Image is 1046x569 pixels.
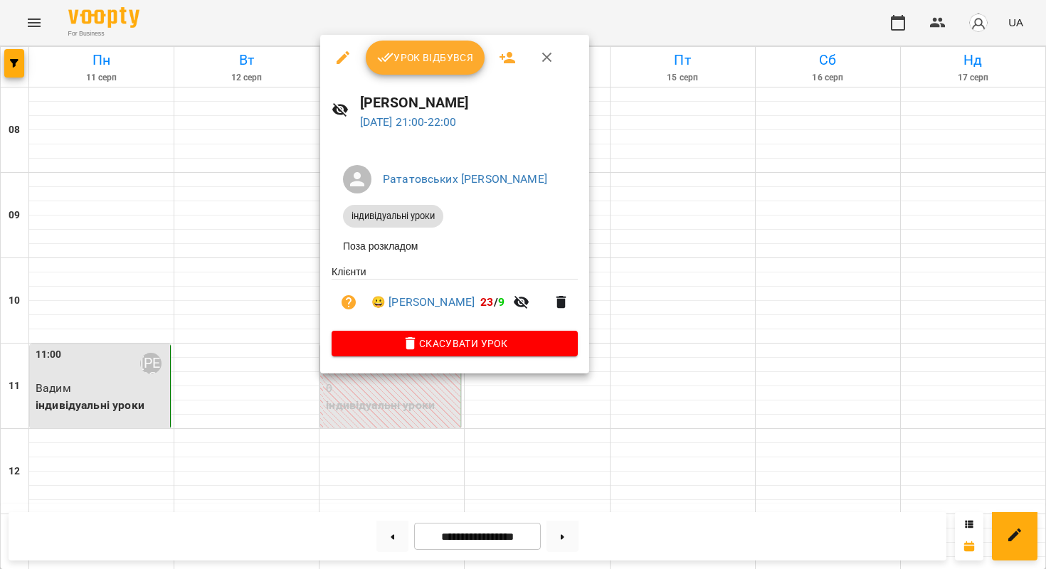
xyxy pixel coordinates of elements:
b: / [480,295,504,309]
span: 23 [480,295,493,309]
button: Скасувати Урок [332,331,578,356]
h6: [PERSON_NAME] [360,92,579,114]
a: 😀 [PERSON_NAME] [371,294,475,311]
a: Рататовських [PERSON_NAME] [383,172,547,186]
span: 9 [498,295,504,309]
button: Урок відбувся [366,41,485,75]
li: Поза розкладом [332,233,578,259]
span: індивідуальні уроки [343,210,443,223]
button: Візит ще не сплачено. Додати оплату? [332,285,366,319]
a: [DATE] 21:00-22:00 [360,115,457,129]
span: Урок відбувся [377,49,474,66]
span: Скасувати Урок [343,335,566,352]
ul: Клієнти [332,265,578,331]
